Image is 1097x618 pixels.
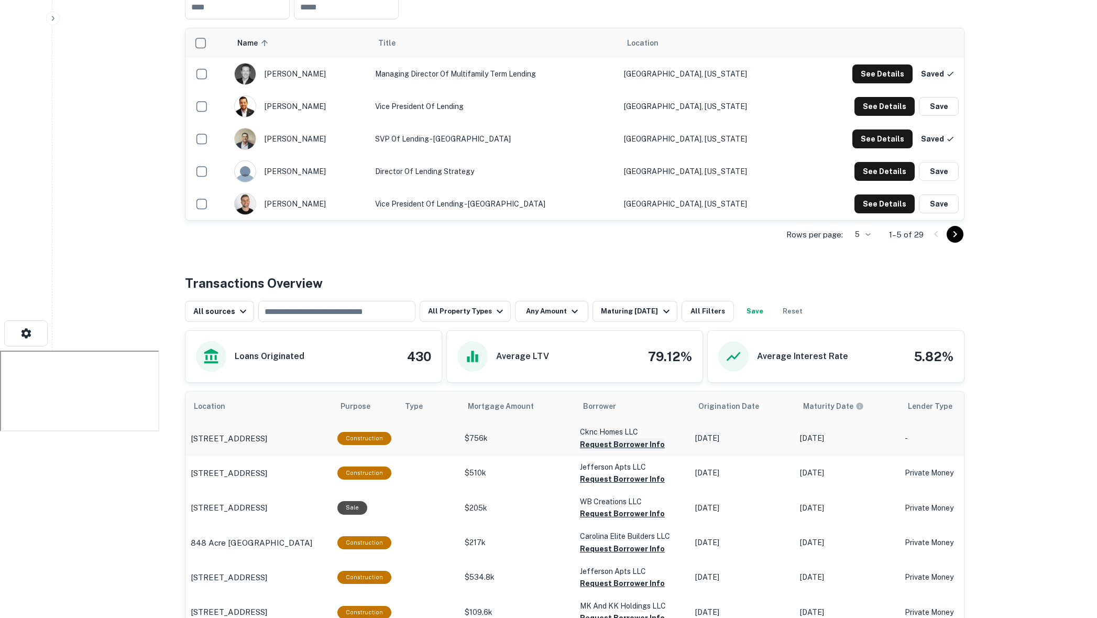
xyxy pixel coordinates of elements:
h4: 430 [407,347,431,366]
span: Location [627,37,659,49]
p: Private Money [905,503,989,514]
div: [PERSON_NAME] [234,160,365,182]
th: Lender Type [899,392,994,421]
p: - [905,433,989,444]
div: 5 [847,227,872,242]
span: Mortgage Amount [468,400,547,413]
th: Location [185,392,332,421]
p: Private Money [905,607,989,618]
p: 848 Acre [GEOGRAPHIC_DATA] [191,537,312,549]
p: $534.8k [465,572,569,583]
span: Title [378,37,409,49]
p: Jefferson Apts LLC [580,461,685,473]
th: Maturity dates displayed may be estimated. Please contact the lender for the most accurate maturi... [795,392,899,421]
div: This loan purpose was for construction [337,467,391,480]
td: [GEOGRAPHIC_DATA], [US_STATE] [619,188,803,220]
td: Vice President of Lending [370,90,619,123]
th: Title [370,28,619,58]
img: 1731994669988 [235,63,256,84]
button: Saved [917,129,959,148]
button: All sources [185,301,254,322]
div: [PERSON_NAME] [234,193,365,215]
td: Director of Lending Strategy [370,155,619,188]
p: [STREET_ADDRESS] [191,502,267,514]
button: Request Borrower Info [580,577,665,590]
button: Save your search to get updates of matches that match your search criteria. [738,301,772,322]
p: $205k [465,503,569,514]
button: All Property Types [420,301,511,322]
img: 1614002616662 [235,128,256,149]
button: Maturing [DATE] [593,301,677,322]
th: Borrower [575,392,690,421]
span: Borrower [583,400,616,413]
p: Cknc Homes LLC [580,426,685,438]
p: [DATE] [695,433,789,444]
div: Maturity dates displayed may be estimated. Please contact the lender for the most accurate maturi... [803,400,864,412]
p: [DATE] [695,572,789,583]
th: Name [229,28,370,58]
a: 848 Acre [GEOGRAPHIC_DATA] [191,537,327,549]
th: Mortgage Amount [459,392,575,421]
span: Purpose [341,400,384,413]
p: [DATE] [695,468,789,479]
p: [DATE] [800,433,894,444]
span: Type [405,400,423,413]
p: [DATE] [800,503,894,514]
button: Save [919,97,959,116]
button: Any Amount [515,301,588,322]
span: Location [194,400,239,413]
p: Carolina Elite Builders LLC [580,530,685,542]
p: Jefferson Apts LLC [580,566,685,577]
h6: Maturity Date [803,400,853,412]
p: Rows per page: [786,229,843,241]
p: [DATE] [800,468,894,479]
p: [DATE] [800,537,894,548]
td: [GEOGRAPHIC_DATA], [US_STATE] [619,155,803,188]
th: Type [397,392,459,421]
td: [GEOGRAPHIC_DATA], [US_STATE] [619,90,803,123]
div: [PERSON_NAME] [234,63,365,85]
iframe: Chat Widget [1045,534,1097,584]
a: [STREET_ADDRESS] [191,467,327,480]
span: Name [237,37,271,49]
h4: Transactions Overview [185,274,323,292]
p: [DATE] [800,607,894,618]
button: Request Borrower Info [580,438,665,451]
p: [STREET_ADDRESS] [191,467,267,480]
p: MK And KK Holdings LLC [580,600,685,612]
p: $217k [465,537,569,548]
div: Sale [337,501,367,514]
button: All Filters [682,301,734,322]
td: [GEOGRAPHIC_DATA], [US_STATE] [619,123,803,155]
p: [DATE] [695,537,789,548]
p: Private Money [905,572,989,583]
td: [GEOGRAPHIC_DATA], [US_STATE] [619,58,803,90]
a: [STREET_ADDRESS] [191,502,327,514]
th: Location [619,28,803,58]
button: Go to next page [947,226,963,243]
img: 1697058440895 [235,96,256,117]
p: Private Money [905,537,989,548]
div: All sources [193,305,249,318]
button: Reset [776,301,809,322]
p: [DATE] [695,607,789,618]
p: WB Creations LLC [580,496,685,507]
button: See Details [852,64,913,83]
button: Save [919,194,959,213]
img: 9c8pery4andzj6ohjkjp54ma2 [235,161,256,182]
button: See Details [854,162,915,181]
h4: 79.12% [648,347,692,366]
p: $756k [465,433,569,444]
div: This loan purpose was for construction [337,432,391,445]
p: Private Money [905,468,989,479]
span: Maturity dates displayed may be estimated. Please contact the lender for the most accurate maturi... [803,400,877,412]
div: scrollable content [185,28,964,220]
span: Origination Date [698,400,773,413]
p: 1–5 of 29 [889,229,924,241]
button: Saved [917,64,959,83]
img: 1640805452969 [235,193,256,214]
button: Request Borrower Info [580,473,665,485]
button: See Details [852,129,913,148]
button: See Details [854,194,915,213]
p: [DATE] [695,503,789,514]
